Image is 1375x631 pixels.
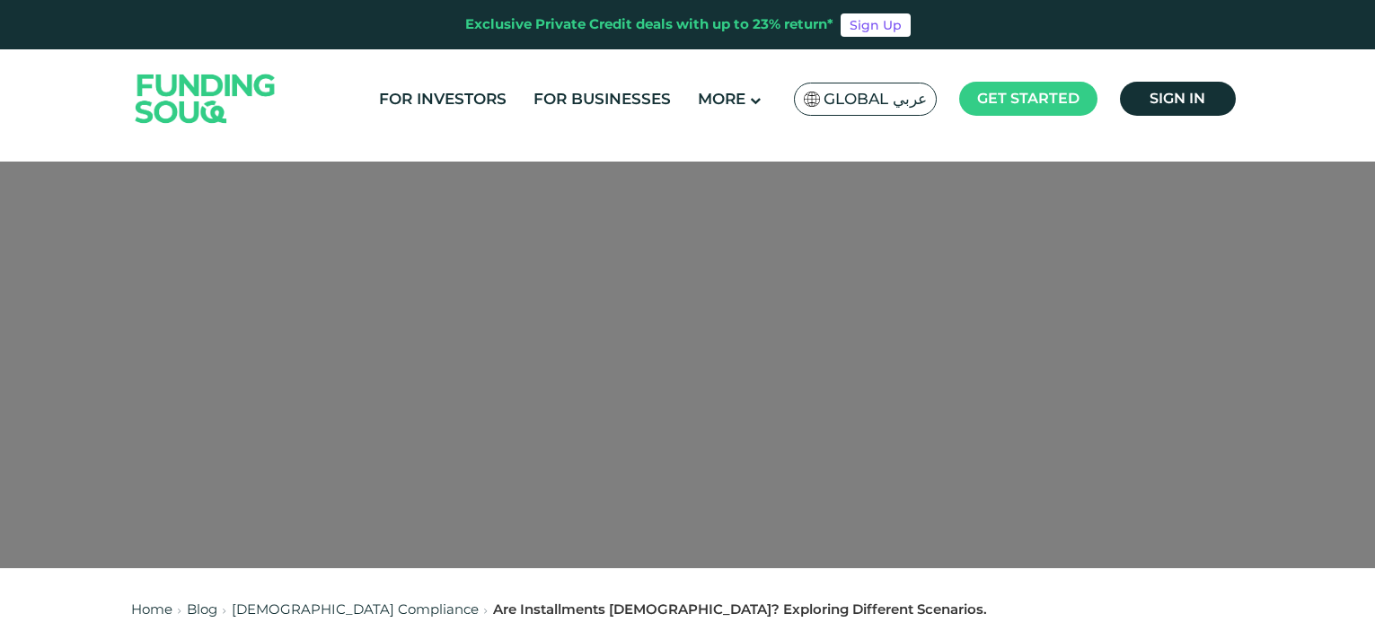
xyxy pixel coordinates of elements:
[529,84,675,114] a: For Businesses
[493,600,987,620] div: Are Installments [DEMOGRAPHIC_DATA]? Exploring Different Scenarios.
[1150,90,1205,107] span: Sign in
[841,13,911,37] a: Sign Up
[187,600,217,618] a: Blog
[977,90,1080,107] span: Get started
[1120,82,1236,116] a: Sign in
[698,90,745,108] span: More
[804,92,820,107] img: SA Flag
[131,600,172,618] a: Home
[375,84,511,114] a: For Investors
[118,53,294,144] img: Logo
[232,600,479,618] a: [DEMOGRAPHIC_DATA] Compliance
[824,89,927,110] span: Global عربي
[465,14,833,35] div: Exclusive Private Credit deals with up to 23% return*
